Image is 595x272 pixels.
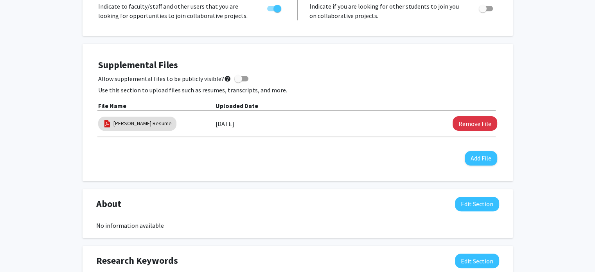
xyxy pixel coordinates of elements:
[309,2,464,20] p: Indicate if you are looking for other students to join you on collaborative projects.
[98,59,497,71] h4: Supplemental Files
[216,117,234,130] label: [DATE]
[264,2,286,13] div: Toggle
[98,74,231,83] span: Allow supplemental files to be publicly visible?
[453,116,497,131] button: Remove Charles Barnhart Resume File
[98,102,126,110] b: File Name
[476,2,497,13] div: Toggle
[96,254,178,268] span: Research Keywords
[455,197,499,211] button: Edit About
[455,254,499,268] button: Edit Research Keywords
[103,119,111,128] img: pdf_icon.png
[96,221,499,230] div: No information available
[224,74,231,83] mat-icon: help
[98,2,252,20] p: Indicate to faculty/staff and other users that you are looking for opportunities to join collabor...
[216,102,258,110] b: Uploaded Date
[113,119,172,128] a: [PERSON_NAME] Resume
[96,197,121,211] span: About
[6,237,33,266] iframe: Chat
[465,151,497,166] button: Add File
[98,85,497,95] p: Use this section to upload files such as resumes, transcripts, and more.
